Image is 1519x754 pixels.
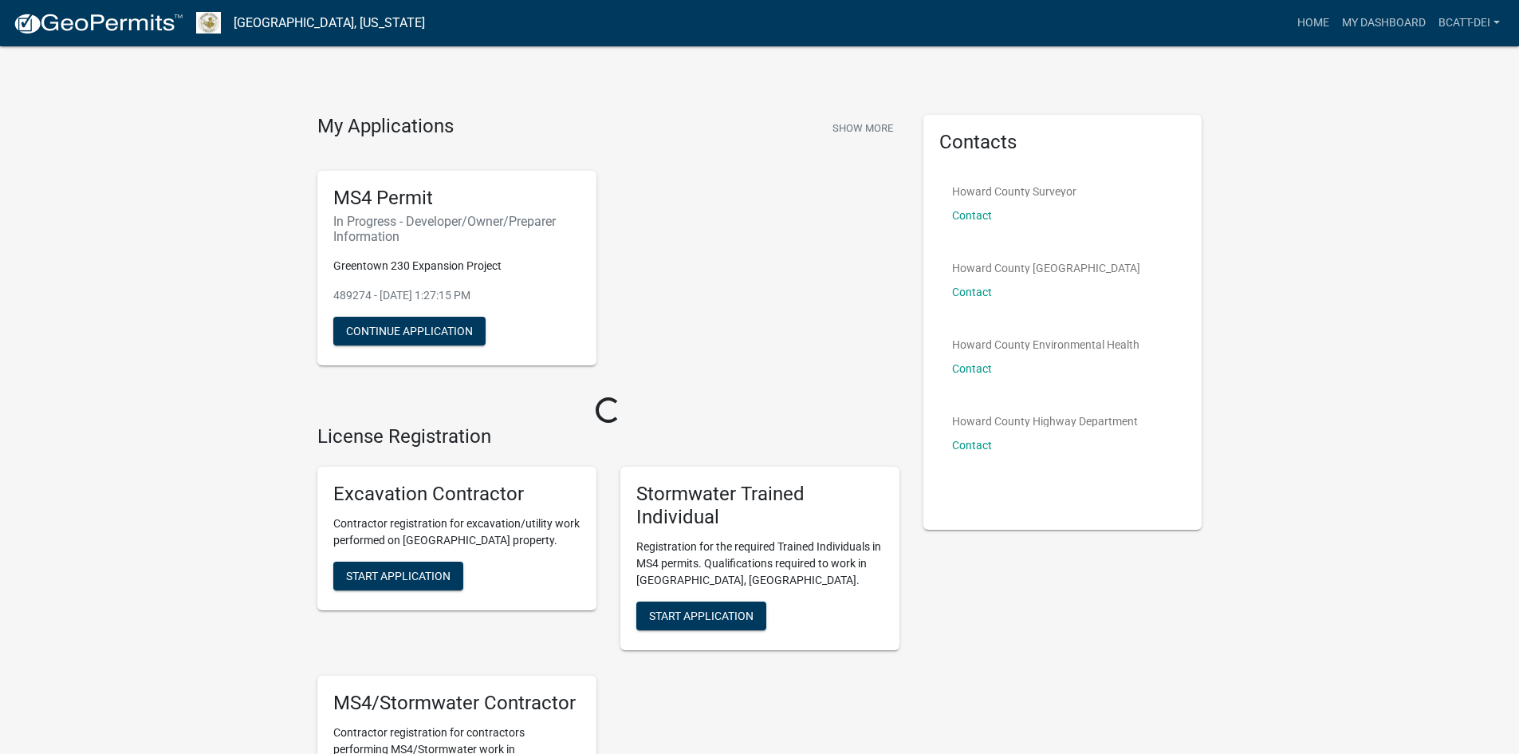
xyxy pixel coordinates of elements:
[333,692,580,715] h5: MS4/Stormwater Contractor
[346,570,451,582] span: Start Application
[952,263,1140,274] p: Howard County [GEOGRAPHIC_DATA]
[636,539,883,589] p: Registration for the required Trained Individuals in MS4 permits. Qualifications required to work...
[952,362,992,375] a: Contact
[317,425,899,448] h4: License Registration
[636,602,766,630] button: Start Application
[317,115,454,139] h4: My Applications
[952,209,992,222] a: Contact
[196,12,221,34] img: Howard County, Indiana
[333,187,580,210] h5: MS4 Permit
[333,287,580,304] p: 489274 - [DATE] 1:27:15 PM
[234,10,425,37] a: [GEOGRAPHIC_DATA], [US_STATE]
[333,562,463,590] button: Start Application
[952,286,992,298] a: Contact
[1336,8,1432,38] a: My Dashboard
[333,317,486,345] button: Continue Application
[1432,8,1506,38] a: BCatt-DEI
[952,186,1076,197] p: Howard County Surveyor
[649,610,754,622] span: Start Application
[952,439,992,452] a: Contact
[952,416,1138,427] p: Howard County Highway Department
[826,115,899,141] button: Show More
[952,339,1139,350] p: Howard County Environmental Health
[939,131,1186,154] h5: Contacts
[333,483,580,506] h5: Excavation Contractor
[636,483,883,529] h5: Stormwater Trained Individual
[333,515,580,549] p: Contractor registration for excavation/utility work performed on [GEOGRAPHIC_DATA] property.
[1291,8,1336,38] a: Home
[333,214,580,244] h6: In Progress - Developer/Owner/Preparer Information
[333,258,580,274] p: Greentown 230 Expansion Project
